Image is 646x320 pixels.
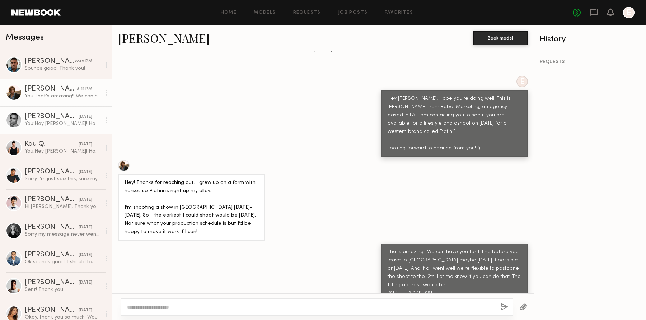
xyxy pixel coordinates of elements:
div: [PERSON_NAME] [25,168,79,176]
div: You: Hey [PERSON_NAME]! Hope you’re doing well. This is [PERSON_NAME] from Rebel Marketing, an ag... [25,120,101,127]
div: [PERSON_NAME] [25,224,79,231]
a: Home [221,10,237,15]
div: [PERSON_NAME] [25,85,77,93]
div: Sent! Thank you [25,286,101,293]
div: [PERSON_NAME] [25,251,79,259]
a: Favorites [385,10,413,15]
div: [PERSON_NAME] [25,279,79,286]
div: Hey! Thanks for reaching out. I grew up on a farm with horses so Platini is right up my alley. I’... [125,179,258,237]
div: [PERSON_NAME] [25,58,75,65]
div: REQUESTS [540,60,640,65]
div: 8:45 PM [75,58,92,65]
div: [PERSON_NAME] [25,307,79,314]
div: [PERSON_NAME] [25,113,79,120]
div: Kau Q. [25,141,79,148]
div: Sounds good. Thank you! [25,65,101,72]
a: Models [254,10,276,15]
div: You: Hey [PERSON_NAME]! Hope you’re doing well. This is [PERSON_NAME] from Rebel Marketing, an ag... [25,148,101,155]
div: Ok sounds good. I should be able to send something in [DATE]. [25,259,101,265]
div: [DATE] [79,141,92,148]
a: [PERSON_NAME] [118,30,210,46]
a: Book model [473,34,528,41]
a: Job Posts [338,10,368,15]
div: [PERSON_NAME] [25,196,79,203]
div: Sorry I’m just see this; sure my number is [PHONE_NUMBER] Talk soon! [25,176,101,182]
div: That's amazing!! We can have you for fitting before you leave to [GEOGRAPHIC_DATA] maybe [DATE] i... [388,248,521,298]
div: [DATE] [79,279,92,286]
div: [DATE] [79,113,92,120]
div: History [540,35,640,43]
div: Hi [PERSON_NAME], Thank you so much for reaching out, and I sincerely apologize for the delay — I... [25,203,101,210]
div: [DATE] [79,224,92,231]
div: Hey [PERSON_NAME]! Hope you’re doing well. This is [PERSON_NAME] from Rebel Marketing, an agency ... [388,95,521,153]
div: [DATE] [79,252,92,259]
button: Book model [473,31,528,45]
div: [DATE] [79,307,92,314]
span: Messages [6,33,44,42]
a: Requests [293,10,321,15]
a: E [623,7,635,18]
div: [DATE] [79,169,92,176]
div: 8:11 PM [77,86,92,93]
div: You: That's amazing!! We can have you for fitting before you leave to [GEOGRAPHIC_DATA] maybe [DA... [25,93,101,99]
div: [DATE] [79,196,92,203]
div: Sorry my message never went through! Must have had bad signal. I would have to do a 750 minimum u... [25,231,101,238]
